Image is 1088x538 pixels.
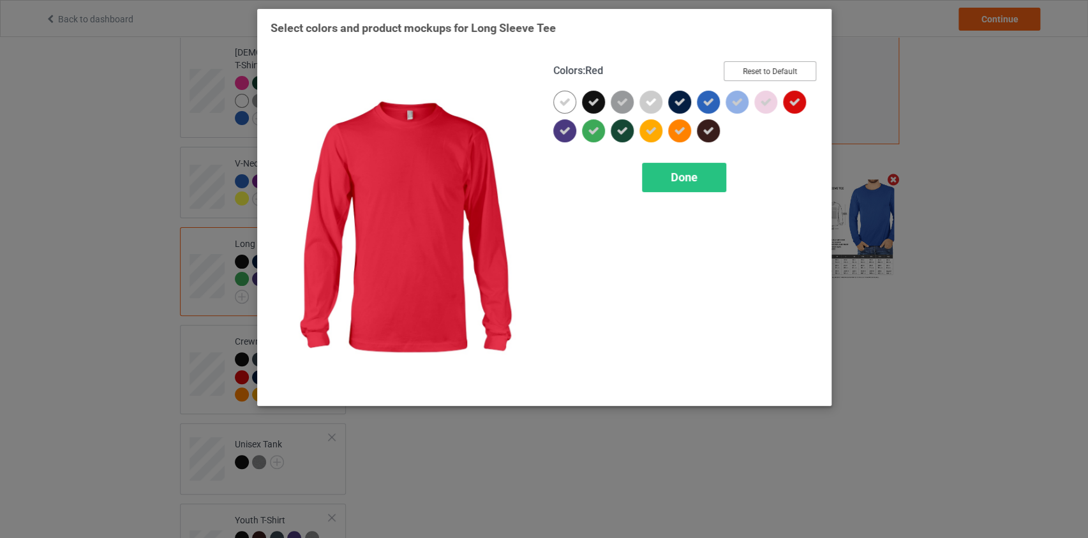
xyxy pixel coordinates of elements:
[671,170,697,184] span: Done
[553,64,583,77] span: Colors
[585,64,603,77] span: Red
[553,64,603,78] h4: :
[271,21,556,34] span: Select colors and product mockups for Long Sleeve Tee
[724,61,816,81] button: Reset to Default
[271,61,535,392] img: regular.jpg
